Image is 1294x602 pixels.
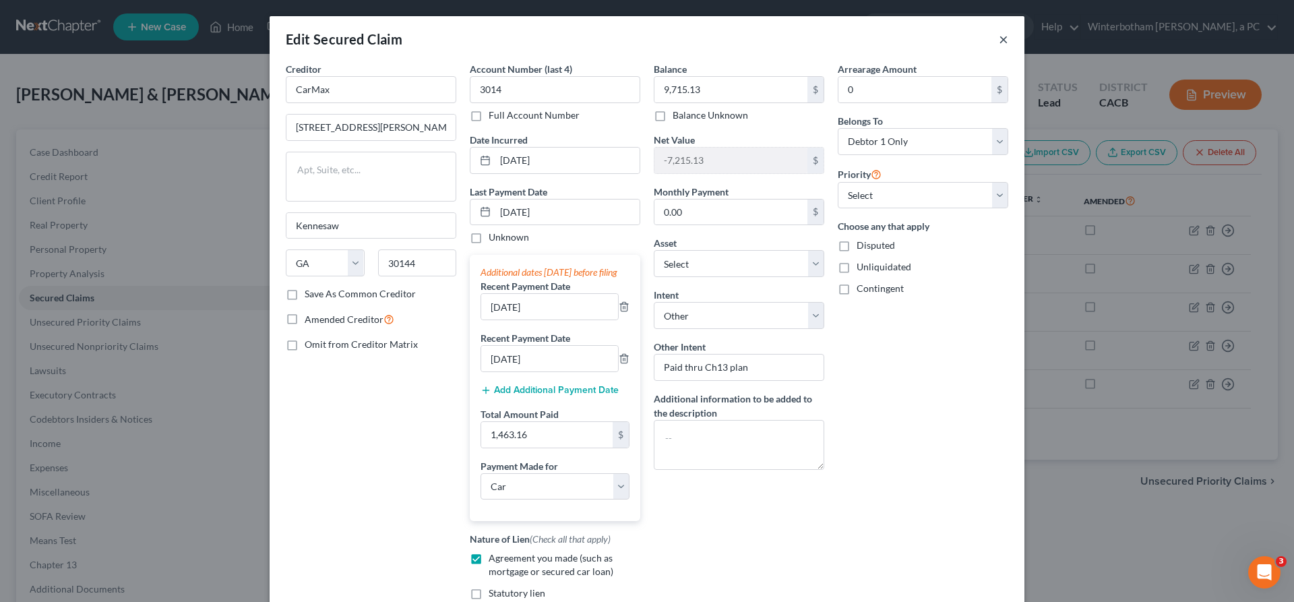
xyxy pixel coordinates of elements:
[305,287,416,301] label: Save As Common Creditor
[654,133,695,147] label: Net Value
[286,30,402,49] div: Edit Secured Claim
[470,185,547,199] label: Last Payment Date
[807,200,824,225] div: $
[838,219,1008,233] label: Choose any that apply
[838,62,917,76] label: Arrearage Amount
[838,166,882,182] label: Priority
[286,63,321,75] span: Creditor
[286,76,456,103] input: Search creditor by name...
[481,407,559,421] label: Total Amount Paid
[470,62,572,76] label: Account Number (last 4)
[838,115,883,127] span: Belongs To
[481,422,613,448] input: 0.00
[481,266,629,279] div: Additional dates [DATE] before filing
[489,231,529,244] label: Unknown
[1276,556,1287,567] span: 3
[530,533,611,545] span: (Check all that apply)
[807,148,824,173] div: $
[286,213,456,239] input: Enter city...
[654,288,679,302] label: Intent
[378,249,457,276] input: Enter zip...
[654,62,687,76] label: Balance
[481,385,619,396] button: Add Additional Payment Date
[481,331,570,345] label: Recent Payment Date
[673,109,748,122] label: Balance Unknown
[654,185,729,199] label: Monthly Payment
[305,313,383,325] span: Amended Creditor
[495,148,640,173] input: MM/DD/YYYY
[481,346,618,371] input: --
[857,282,904,294] span: Contingent
[1248,556,1281,589] iframe: Intercom live chat
[654,354,824,381] input: Specify...
[489,109,580,122] label: Full Account Number
[470,76,640,103] input: XXXX
[470,133,528,147] label: Date Incurred
[991,77,1008,102] div: $
[654,200,807,225] input: 0.00
[613,422,629,448] div: $
[286,115,456,140] input: Enter address...
[305,338,418,350] span: Omit from Creditor Matrix
[654,392,824,420] label: Additional information to be added to the description
[857,239,895,251] span: Disputed
[999,31,1008,47] button: ×
[654,237,677,249] span: Asset
[470,532,611,546] label: Nature of Lien
[654,148,807,173] input: 0.00
[489,552,613,577] span: Agreement you made (such as mortgage or secured car loan)
[838,77,991,102] input: 0.00
[654,340,706,354] label: Other Intent
[481,459,558,473] label: Payment Made for
[481,294,618,320] input: --
[807,77,824,102] div: $
[654,77,807,102] input: 0.00
[857,261,911,272] span: Unliquidated
[495,200,640,225] input: MM/DD/YYYY
[489,587,545,599] span: Statutory lien
[481,279,570,293] label: Recent Payment Date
